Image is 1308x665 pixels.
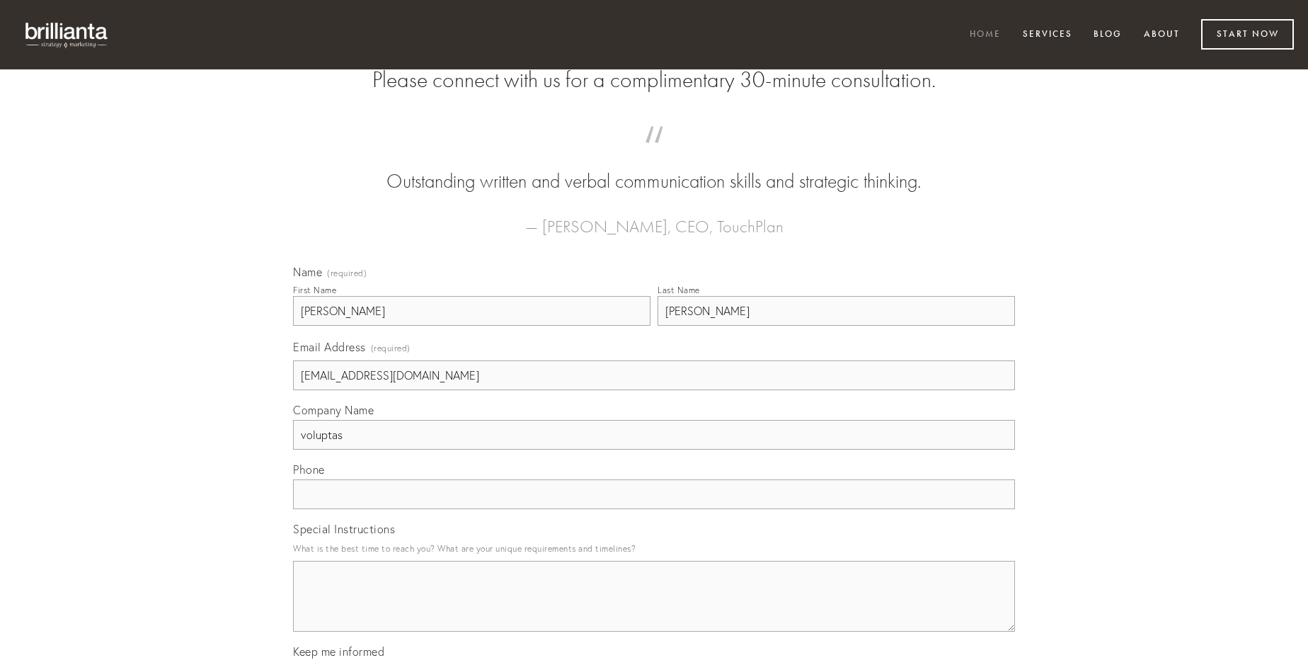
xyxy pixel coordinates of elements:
[371,339,411,358] span: (required)
[293,340,366,354] span: Email Address
[293,539,1015,558] p: What is the best time to reach you? What are your unique requirements and timelines?
[1014,23,1082,47] a: Services
[293,522,395,536] span: Special Instructions
[1201,19,1294,50] a: Start Now
[293,403,374,417] span: Company Name
[658,285,700,295] div: Last Name
[293,462,325,477] span: Phone
[293,285,336,295] div: First Name
[293,265,322,279] span: Name
[316,195,992,241] figcaption: — [PERSON_NAME], CEO, TouchPlan
[960,23,1010,47] a: Home
[1084,23,1131,47] a: Blog
[327,269,367,278] span: (required)
[316,140,992,168] span: “
[293,67,1015,93] h2: Please connect with us for a complimentary 30-minute consultation.
[293,644,384,659] span: Keep me informed
[1135,23,1189,47] a: About
[316,140,992,195] blockquote: Outstanding written and verbal communication skills and strategic thinking.
[14,14,120,55] img: brillianta - research, strategy, marketing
